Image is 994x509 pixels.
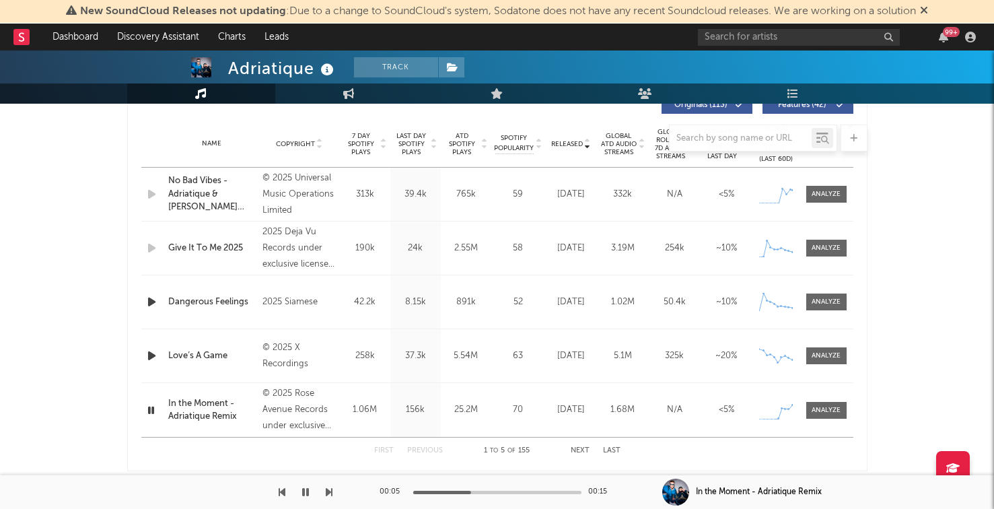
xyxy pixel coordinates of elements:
[662,96,752,114] button: Originals(113)
[394,403,437,417] div: 156k
[652,188,697,201] div: N/A
[704,188,749,201] div: <5%
[168,349,256,363] a: Love’s A Game
[495,242,542,255] div: 58
[490,448,498,454] span: to
[600,403,645,417] div: 1.68M
[394,296,437,309] div: 8.15k
[343,296,387,309] div: 42.2k
[444,349,488,363] div: 5.54M
[374,447,394,454] button: First
[343,403,387,417] div: 1.06M
[262,294,336,310] div: 2025 Siamese
[168,296,256,309] a: Dangerous Feelings
[600,296,645,309] div: 1.02M
[168,397,256,423] a: In the Moment - Adriatique Remix
[652,403,697,417] div: N/A
[343,242,387,255] div: 190k
[168,174,256,214] a: No Bad Vibes - Adriatique & [PERSON_NAME] Remix
[407,447,443,454] button: Previous
[262,340,336,372] div: © 2025 X Recordings
[444,242,488,255] div: 2.55M
[548,242,594,255] div: [DATE]
[255,24,298,50] a: Leads
[548,188,594,201] div: [DATE]
[108,24,209,50] a: Discovery Assistant
[548,349,594,363] div: [DATE]
[495,296,542,309] div: 52
[696,486,822,498] div: In the Moment - Adriatique Remix
[756,124,796,164] div: Global Streaming Trend (Last 60D)
[704,242,749,255] div: ~ 10 %
[495,188,542,201] div: 59
[548,403,594,417] div: [DATE]
[507,448,516,454] span: of
[444,403,488,417] div: 25.2M
[444,188,488,201] div: 765k
[209,24,255,50] a: Charts
[600,188,645,201] div: 332k
[168,242,256,255] a: Give It To Me 2025
[343,349,387,363] div: 258k
[943,27,960,37] div: 99 +
[80,6,916,17] span: : Due to a change to SoundCloud's system, Sodatone does not have any recent Soundcloud releases. ...
[80,6,286,17] span: New SoundCloud Releases not updating
[603,447,620,454] button: Last
[704,349,749,363] div: ~ 20 %
[394,349,437,363] div: 37.3k
[548,296,594,309] div: [DATE]
[444,296,488,309] div: 891k
[652,242,697,255] div: 254k
[262,170,336,219] div: © 2025 Universal Music Operations Limited
[394,242,437,255] div: 24k
[762,96,853,114] button: Features(42)
[600,349,645,363] div: 5.1M
[343,188,387,201] div: 313k
[495,349,542,363] div: 63
[470,443,544,459] div: 1 5 155
[939,32,948,42] button: 99+
[380,484,406,500] div: 00:05
[670,133,812,144] input: Search by song name or URL
[771,101,833,109] span: Features ( 42 )
[698,29,900,46] input: Search for artists
[600,242,645,255] div: 3.19M
[588,484,615,500] div: 00:15
[495,403,542,417] div: 70
[228,57,337,79] div: Adriatique
[262,224,336,273] div: 2025 Deja Vu Records under exclusive license from Blackground Records / UMG Recordings, Inc.
[920,6,928,17] span: Dismiss
[43,24,108,50] a: Dashboard
[354,57,438,77] button: Track
[704,403,749,417] div: <5%
[704,296,749,309] div: ~ 10 %
[652,296,697,309] div: 50.4k
[670,101,732,109] span: Originals ( 113 )
[394,188,437,201] div: 39.4k
[652,349,697,363] div: 325k
[262,386,336,434] div: © 2025 Rose Avenue Records under exclusive license to Reprise Records
[571,447,590,454] button: Next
